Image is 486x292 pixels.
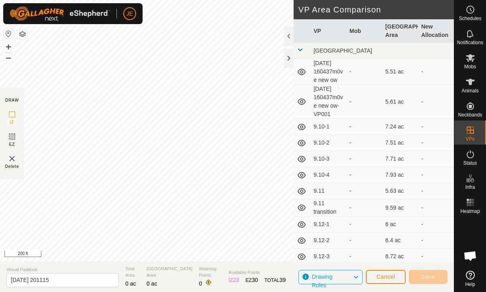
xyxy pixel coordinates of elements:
td: 9.10-1 [310,119,346,135]
td: 9.10-4 [310,167,346,183]
span: Infra [465,185,475,190]
td: 5.61 ac [382,85,418,119]
button: Reset Map [4,29,13,39]
span: Save [421,274,435,280]
div: - [349,67,379,76]
span: Cancel [376,274,395,280]
span: Delete [5,163,19,169]
span: Animals [461,88,479,93]
div: TOTAL [264,276,286,284]
span: 0 ac [125,280,136,287]
span: Virtual Paddock [6,266,119,273]
td: 9.59 ac [382,199,418,216]
th: New Allocation [418,19,454,43]
span: JE [127,10,133,18]
div: - [349,171,379,179]
span: [GEOGRAPHIC_DATA] [314,47,372,54]
td: - [418,135,454,151]
div: DRAW [5,97,19,103]
a: Privacy Policy [195,251,225,258]
td: 9.10-3 [310,151,346,167]
img: Gallagher Logo [10,6,110,21]
span: 0 [199,280,202,287]
td: 9.12-2 [310,233,346,249]
div: - [349,187,379,195]
span: Help [465,282,475,287]
td: 5.63 ac [382,183,418,199]
div: Open chat [458,244,482,268]
div: - [349,236,379,245]
div: - [349,252,379,261]
div: - [349,155,379,163]
td: 9.10-2 [310,135,346,151]
span: Neckbands [458,112,482,117]
td: 7.93 ac [382,167,418,183]
td: - [418,183,454,199]
span: Schedules [459,16,481,21]
div: - [349,204,379,212]
span: Heatmap [460,209,480,214]
span: Mobs [464,64,476,69]
td: - [418,233,454,249]
div: - [349,139,379,147]
span: EZ [9,141,15,147]
td: 7.51 ac [382,135,418,151]
td: 5.51 ac [382,59,418,85]
td: 9.11 transition [310,199,346,216]
span: 23 [233,277,239,283]
td: 6.4 ac [382,233,418,249]
td: 9.12-3 [310,249,346,265]
div: - [349,220,379,229]
td: 7.71 ac [382,151,418,167]
td: - [418,216,454,233]
span: 0 ac [147,280,157,287]
div: IZ [229,276,239,284]
td: - [418,249,454,265]
td: 6.72 ac [382,249,418,265]
button: Save [409,270,447,284]
span: 39 [280,277,286,283]
td: 6 ac [382,216,418,233]
td: - [418,59,454,85]
a: Help [454,267,486,290]
h2: VP Area Comparison [298,5,454,14]
span: VPs [466,137,474,141]
button: Cancel [366,270,406,284]
a: Contact Us [235,251,259,258]
div: - [349,98,379,106]
button: + [4,42,13,52]
div: - [349,123,379,131]
img: VP [7,154,17,163]
td: 9.11 [310,183,346,199]
td: - [418,199,454,216]
td: - [418,151,454,167]
button: – [4,53,13,62]
span: [GEOGRAPHIC_DATA] Area [147,265,193,279]
th: Mob [346,19,382,43]
td: 9.12-1 [310,216,346,233]
div: EZ [245,276,258,284]
td: - [418,85,454,119]
td: - [418,119,454,135]
span: Watering Points [199,265,222,279]
span: Status [463,161,477,165]
td: [DATE] 160437m0ve new ow [310,59,346,85]
span: Drawing Rules [312,274,332,288]
span: IZ [10,119,14,125]
td: [DATE] 160437m0ve new ow-VP001 [310,85,346,119]
td: 7.24 ac [382,119,418,135]
td: - [418,167,454,183]
span: Total Area [125,265,140,279]
button: Map Layers [18,29,27,39]
span: Notifications [457,40,483,45]
th: [GEOGRAPHIC_DATA] Area [382,19,418,43]
span: Available Points [229,269,286,276]
span: 30 [252,277,258,283]
th: VP [310,19,346,43]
